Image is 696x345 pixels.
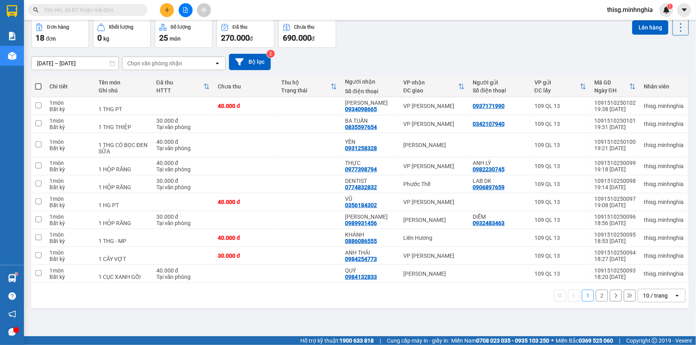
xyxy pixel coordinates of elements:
[473,220,505,226] div: 0932483463
[33,7,39,13] span: search
[644,253,684,259] div: thisg.minhnghia
[534,87,580,94] div: ĐC lấy
[49,160,91,166] div: 1 món
[221,33,250,43] span: 270.000
[49,166,91,172] div: Bất kỳ
[8,292,16,300] span: question-circle
[156,184,210,190] div: Tại văn phòng
[345,178,395,184] div: DENTIST
[644,271,684,277] div: thisg.minhnghia
[49,274,91,280] div: Bất kỳ
[283,33,312,43] span: 690.000
[156,160,210,166] div: 40.000 đ
[15,273,18,275] sup: 1
[594,87,629,94] div: Ngày ĐH
[49,220,91,226] div: Bất kỳ
[170,35,181,42] span: món
[49,202,91,208] div: Bất kỳ
[473,178,526,184] div: LAB DK
[534,79,580,86] div: VP gửi
[99,184,148,190] div: 1 HỘP RĂNG
[4,18,152,27] li: 01 [PERSON_NAME]
[345,202,377,208] div: 0356184302
[156,118,210,124] div: 30.000 đ
[594,214,636,220] div: 1091510250096
[473,121,505,127] div: 0342107940
[644,181,684,187] div: thisg.minhnghia
[345,220,377,226] div: 0989931456
[8,274,16,282] img: warehouse-icon
[49,214,91,220] div: 1 món
[403,199,465,205] div: VP [PERSON_NAME]
[473,103,505,109] div: 0937171990
[380,336,381,345] span: |
[403,121,465,127] div: VP [PERSON_NAME]
[49,124,91,130] div: Bất kỳ
[267,50,275,58] sup: 2
[556,336,613,345] span: Miền Bắc
[156,178,210,184] div: 30.000 đ
[534,253,586,259] div: 109 QL 13
[99,79,148,86] div: Tên món
[218,199,273,205] div: 40.000 đ
[99,202,148,208] div: 1 HG PT
[534,199,586,205] div: 109 QL 13
[667,4,673,9] sup: 1
[579,337,613,344] strong: 0369 525 060
[643,292,668,300] div: 10 / trang
[99,274,148,280] div: 1 CỤC XANH GỐI
[179,3,193,17] button: file-add
[47,24,69,30] div: Đơn hàng
[4,4,43,43] img: logo.jpg
[156,166,210,172] div: Tại văn phòng
[403,79,458,86] div: VP nhận
[49,238,91,244] div: Bất kỳ
[46,29,52,35] span: phone
[99,106,148,112] div: 1 THG PT
[473,87,526,94] div: Số điện thoại
[534,103,586,109] div: 109 QL 13
[594,184,636,190] div: 19:14 [DATE]
[99,166,148,172] div: 1 HỘP RĂNG
[49,184,91,190] div: Bất kỳ
[300,336,374,345] span: Hỗ trợ kỹ thuật:
[218,103,273,109] div: 40.000 đ
[534,163,586,169] div: 109 QL 13
[551,339,554,342] span: ⚪️
[49,256,91,262] div: Bất kỳ
[156,214,210,220] div: 30.000 đ
[594,100,636,106] div: 1091510250102
[403,181,465,187] div: Phước Thể
[156,79,204,86] div: Đã thu
[46,5,113,15] b: [PERSON_NAME]
[278,19,336,48] button: Chưa thu690.000đ
[4,27,152,47] li: 02523854854,0913854573, 0913854356
[594,238,636,244] div: 18:53 [DATE]
[677,3,691,17] button: caret-down
[156,267,210,274] div: 40.000 đ
[596,290,608,302] button: 2
[31,19,89,48] button: Đơn hàng18đơn
[345,139,395,145] div: YẾN
[156,87,204,94] div: HTTT
[594,256,636,262] div: 18:27 [DATE]
[403,271,465,277] div: [PERSON_NAME]
[345,238,377,244] div: 0886086555
[601,5,659,15] span: thisg.minhnghia
[164,7,170,13] span: plus
[8,310,16,318] span: notification
[594,220,636,226] div: 18:56 [DATE]
[345,196,395,202] div: VŨ
[109,24,133,30] div: Khối lượng
[345,231,395,238] div: KHÁNH
[644,103,684,109] div: thisg.minhnghia
[49,118,91,124] div: 1 món
[7,5,17,17] img: logo-vxr
[99,87,148,94] div: Ghi chú
[155,19,213,48] button: Số lượng25món
[644,163,684,169] div: thisg.minhnghia
[49,267,91,274] div: 1 món
[99,238,148,244] div: 1 THG - MP
[312,35,315,42] span: đ
[197,3,211,17] button: aim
